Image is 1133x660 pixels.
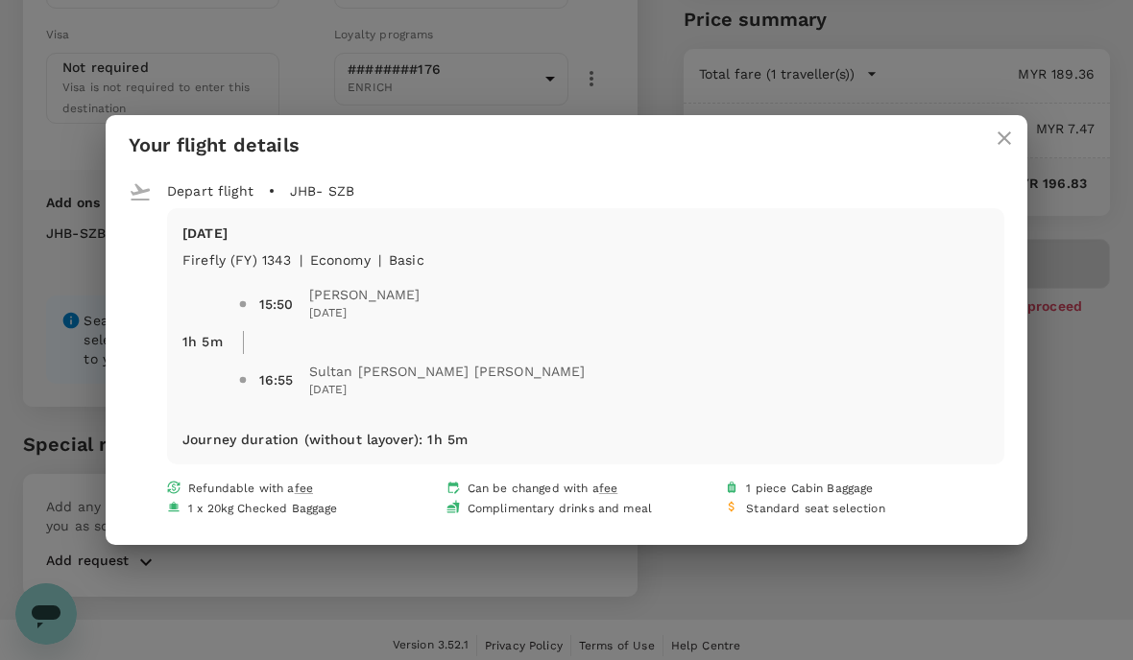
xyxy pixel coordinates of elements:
span: [DATE] [309,381,586,400]
span: fee [599,482,617,495]
button: close [981,115,1027,161]
p: 1h 5m [182,332,223,351]
span: Refundable with a [188,480,313,499]
div: 16:55 [259,370,294,389]
p: JHB - SZB [290,181,354,200]
span: 1 x 20kg Checked Baggage [188,502,338,515]
span: fee [295,482,313,495]
span: Complimentary drinks and meal [468,502,652,515]
div: 15:50 [259,295,294,314]
p: Your flight details [129,130,1004,159]
span: 1 piece Cabin Baggage [746,482,873,495]
p: Basic [389,250,424,270]
span: [PERSON_NAME] [309,285,421,304]
span: Sultan [PERSON_NAME] [PERSON_NAME] [309,362,586,381]
span: | [300,252,302,268]
span: | [378,252,381,268]
span: Standard seat selection [746,502,884,515]
span: [DATE] [309,304,421,323]
p: [DATE] [182,224,989,243]
p: Depart flight [167,181,253,200]
p: Journey duration (without layover) : 1h 5m [182,430,468,449]
p: economy [310,250,371,270]
span: Can be changed with a [468,480,618,499]
p: firefly (FY) 1343 [182,250,292,270]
